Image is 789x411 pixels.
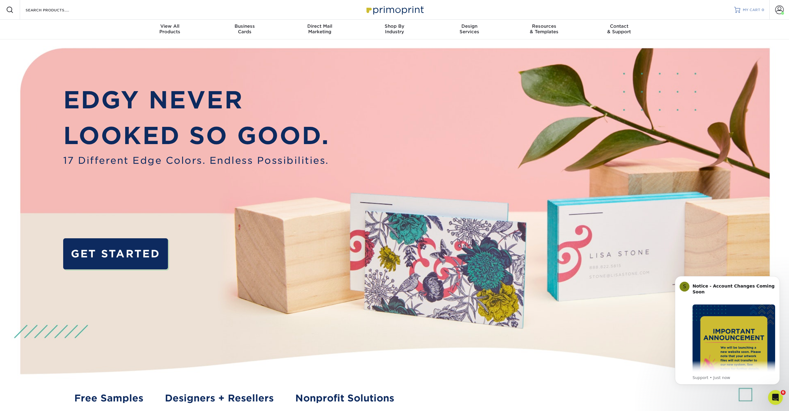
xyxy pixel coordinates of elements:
[133,23,207,29] span: View All
[582,23,656,29] span: Contact
[357,20,432,39] a: Shop ByIndustry
[282,23,357,34] div: Marketing
[25,6,85,14] input: SEARCH PRODUCTS.....
[507,23,582,29] span: Resources
[768,390,783,405] iframe: Intercom live chat
[133,20,207,39] a: View AllProducts
[357,23,432,29] span: Shop By
[207,20,282,39] a: BusinessCards
[432,20,507,39] a: DesignServices
[507,23,582,34] div: & Templates
[133,23,207,34] div: Products
[666,267,789,394] iframe: Intercom notifications message
[282,20,357,39] a: Direct MailMarketing
[63,238,168,269] a: GET STARTED
[432,23,507,29] span: Design
[582,23,656,34] div: & Support
[2,392,52,409] iframe: Google Customer Reviews
[282,23,357,29] span: Direct Mail
[74,391,143,405] a: Free Samples
[207,23,282,34] div: Cards
[63,118,329,153] p: LOOKED SO GOOD.
[207,23,282,29] span: Business
[295,391,394,405] a: Nonprofit Solutions
[165,391,274,405] a: Designers + Resellers
[432,23,507,34] div: Services
[781,390,786,395] span: 6
[63,82,329,118] p: EDGY NEVER
[357,23,432,34] div: Industry
[582,20,656,39] a: Contact& Support
[762,8,764,12] span: 0
[63,153,329,167] span: 17 Different Edge Colors. Endless Possibilities.
[743,7,760,13] span: MY CART
[507,20,582,39] a: Resources& Templates
[364,3,425,16] img: Primoprint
